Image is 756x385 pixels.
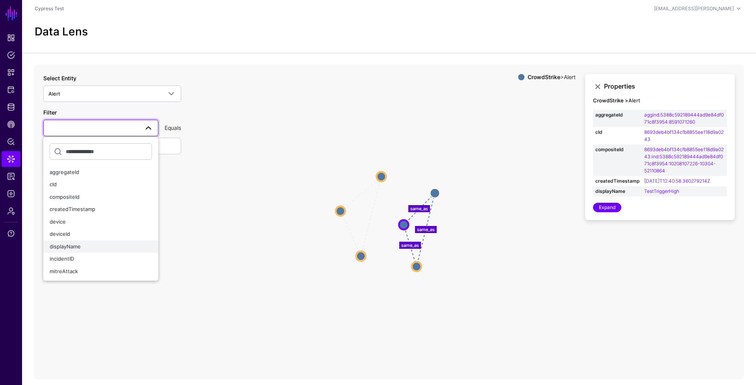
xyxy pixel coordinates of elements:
[595,178,639,185] strong: createdTimestamp
[7,230,15,237] span: Support
[50,268,78,274] span: mitreAttack
[595,111,639,118] strong: aggregateId
[48,91,60,97] span: Alert
[50,206,95,212] span: createdTimestamp
[2,168,20,184] a: Reports
[2,134,20,150] a: Policy Lens
[2,47,20,63] a: Policies
[43,216,158,228] button: device
[7,155,15,163] span: Data Lens
[43,228,158,241] button: deviceId
[43,178,158,191] button: cId
[528,74,560,80] strong: CrowdStrike
[7,190,15,198] span: Logs
[7,86,15,94] span: Protected Systems
[50,255,74,262] span: incidentID
[7,207,15,215] span: Admin
[35,25,88,39] h2: Data Lens
[50,218,66,225] span: device
[35,6,64,11] a: Cypress Test
[593,97,628,104] strong: CrowdStrike >
[410,205,428,211] text: same_as
[2,203,20,219] a: Admin
[644,146,724,174] a: 8693deb4bf134cfb8855ee118d9a0243:ind:5388c592189444ad9e84df071c8f3954:10208107226-10304-52110864
[5,5,18,22] a: SGNL
[43,74,76,82] label: Select Entity
[595,188,639,195] strong: displayName
[50,194,80,200] span: compositeId
[595,129,639,136] strong: cId
[7,120,15,128] span: CAEP Hub
[593,98,727,104] h4: Alert
[43,191,158,204] button: compositeId
[7,138,15,146] span: Policy Lens
[43,253,158,265] button: incidentID
[43,108,57,117] label: Filter
[417,226,435,232] text: same_as
[7,34,15,42] span: Dashboard
[7,103,15,111] span: Identity Data Fabric
[2,151,20,167] a: Data Lens
[2,117,20,132] a: CAEP Hub
[50,169,79,175] span: aggregateId
[43,203,158,216] button: createdTimestamp
[593,203,621,212] a: Expand
[7,172,15,180] span: Reports
[2,99,20,115] a: Identity Data Fabric
[644,112,724,125] a: aggind:5388c592189444ad9e84df071c8f3954:8591071260
[2,30,20,46] a: Dashboard
[654,5,734,12] div: [EMAIL_ADDRESS][PERSON_NAME]
[43,241,158,253] button: displayName
[644,188,679,194] a: TestTriggerHigh
[161,124,184,132] div: Equals
[604,83,727,90] h3: Properties
[43,166,158,179] button: aggregateId
[595,146,639,153] strong: compositeId
[526,74,577,80] div: > Alert
[7,51,15,59] span: Policies
[7,68,15,76] span: Snippets
[43,265,158,278] button: mitreAttack
[50,243,81,250] span: displayName
[2,82,20,98] a: Protected Systems
[50,181,57,187] span: cId
[401,242,419,248] text: same_as
[50,231,70,237] span: deviceId
[644,178,710,184] a: [DATE]T12:40:58.360279214Z
[2,65,20,80] a: Snippets
[644,129,724,142] a: 8693deb4bf134cfb8855ee118d9a0243
[2,186,20,202] a: Logs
